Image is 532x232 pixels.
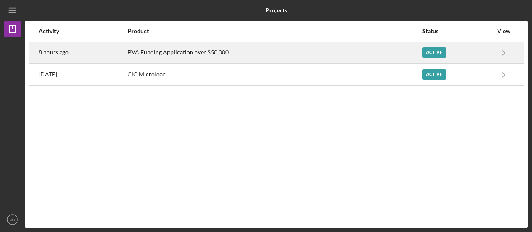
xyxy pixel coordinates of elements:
[4,211,21,228] button: JS
[422,69,446,80] div: Active
[493,28,514,34] div: View
[422,47,446,58] div: Active
[422,28,493,34] div: Status
[10,217,15,222] text: JS
[128,64,421,85] div: CIC Microloan
[39,49,69,56] time: 2025-09-25 14:57
[128,42,421,63] div: BVA Funding Application over $50,000
[266,7,287,14] b: Projects
[39,71,57,78] time: 2025-08-30 03:01
[39,28,127,34] div: Activity
[128,28,421,34] div: Product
